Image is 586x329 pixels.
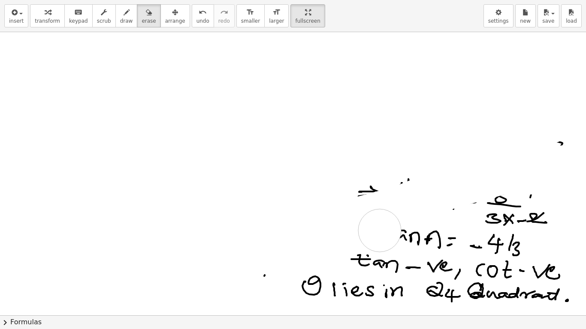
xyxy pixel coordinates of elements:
[295,18,320,24] span: fullscreen
[30,4,65,27] button: transform
[9,18,24,24] span: insert
[196,18,209,24] span: undo
[35,18,60,24] span: transform
[515,4,536,27] button: new
[272,7,281,18] i: format_size
[199,7,207,18] i: undo
[69,18,88,24] span: keypad
[137,4,160,27] button: erase
[264,4,289,27] button: format_sizelarger
[120,18,133,24] span: draw
[160,4,190,27] button: arrange
[241,18,260,24] span: smaller
[538,4,559,27] button: save
[561,4,582,27] button: load
[488,18,509,24] span: settings
[115,4,138,27] button: draw
[520,18,531,24] span: new
[269,18,284,24] span: larger
[220,7,228,18] i: redo
[236,4,265,27] button: format_sizesmaller
[192,4,214,27] button: undoundo
[64,4,93,27] button: keyboardkeypad
[92,4,116,27] button: scrub
[218,18,230,24] span: redo
[74,7,82,18] i: keyboard
[542,18,554,24] span: save
[97,18,111,24] span: scrub
[142,18,156,24] span: erase
[246,7,254,18] i: format_size
[4,4,28,27] button: insert
[483,4,514,27] button: settings
[165,18,185,24] span: arrange
[566,18,577,24] span: load
[290,4,325,27] button: fullscreen
[214,4,235,27] button: redoredo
